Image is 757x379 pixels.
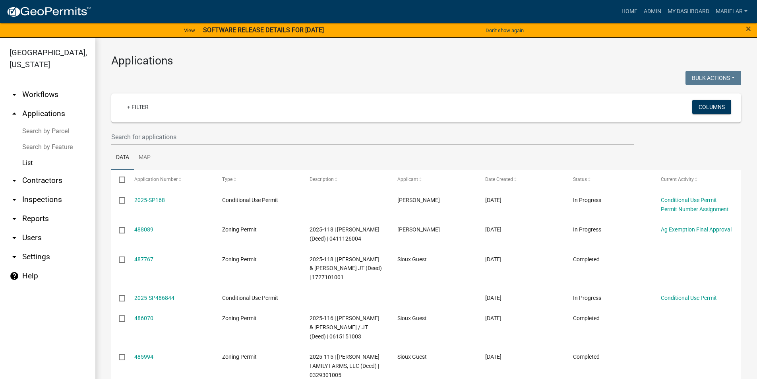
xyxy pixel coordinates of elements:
[573,177,587,182] span: Status
[618,4,641,19] a: Home
[573,295,601,301] span: In Progress
[10,109,19,119] i: arrow_drop_up
[661,226,732,233] a: Ag Exemption Final Approval
[121,100,155,114] a: + Filter
[390,170,478,189] datatable-header-cell: Applicant
[310,226,379,242] span: 2025-118 | POLLEMA, JUSTIN L. (Deed) | 0411126004
[485,354,501,360] span: 09/30/2025
[111,129,634,145] input: Search for applications
[134,256,153,262] a: 487767
[485,197,501,203] span: 10/07/2025
[692,100,731,114] button: Columns
[482,24,527,37] button: Don't show again
[485,177,513,182] span: Date Created
[222,315,257,321] span: Zoning Permit
[664,4,712,19] a: My Dashboard
[134,354,153,360] a: 485994
[746,23,751,34] span: ×
[222,354,257,360] span: Zoning Permit
[10,90,19,99] i: arrow_drop_down
[214,170,302,189] datatable-header-cell: Type
[746,24,751,33] button: Close
[10,252,19,262] i: arrow_drop_down
[653,170,741,189] datatable-header-cell: Current Activity
[478,170,565,189] datatable-header-cell: Date Created
[397,226,440,233] span: Justtin Pollema
[222,295,278,301] span: Conditional Use Permit
[573,226,601,233] span: In Progress
[134,177,178,182] span: Application Number
[397,256,427,262] span: Sioux Guest
[134,145,155,171] a: Map
[134,295,174,301] a: 2025-SP486844
[10,195,19,204] i: arrow_drop_down
[565,170,653,189] datatable-header-cell: Status
[134,226,153,233] a: 488089
[222,256,257,262] span: Zoning Permit
[485,315,501,321] span: 09/30/2025
[10,176,19,185] i: arrow_drop_down
[111,54,741,68] h3: Applications
[134,197,165,203] a: 2025-SP168
[310,177,334,182] span: Description
[573,256,600,262] span: Completed
[111,170,126,189] datatable-header-cell: Select
[126,170,214,189] datatable-header-cell: Application Number
[397,315,427,321] span: Sioux Guest
[10,214,19,224] i: arrow_drop_down
[134,315,153,321] a: 486070
[10,271,19,281] i: help
[661,197,717,203] a: Conditional Use Permit
[573,197,601,203] span: In Progress
[222,226,257,233] span: Zoning Permit
[661,177,694,182] span: Current Activity
[573,315,600,321] span: Completed
[573,354,600,360] span: Completed
[203,26,324,34] strong: SOFTWARE RELEASE DETAILS FOR [DATE]
[641,4,664,19] a: Admin
[111,145,134,171] a: Data
[712,4,751,19] a: marielar
[181,24,198,37] a: View
[661,206,729,212] a: Permit Number Assignment
[222,197,278,203] span: Conditional Use Permit
[485,295,501,301] span: 10/02/2025
[485,226,501,233] span: 10/05/2025
[310,256,382,281] span: 2025-118 | KOENE, PIET J. & ROSA A. JT (Deed) | 1727101001
[397,177,418,182] span: Applicant
[485,256,501,262] span: 10/03/2025
[310,315,379,340] span: 2025-116 | WALKER, JACK C. & KAY L. / JT (Deed) | 0615151003
[397,354,427,360] span: Sioux Guest
[397,197,440,203] span: Justin Van Kalsbeek
[222,177,232,182] span: Type
[310,354,379,378] span: 2025-115 | KOOIMA FAMILY FARMS, LLC (Deed) | 0329301005
[302,170,390,189] datatable-header-cell: Description
[661,295,717,301] a: Conditional Use Permit
[10,233,19,243] i: arrow_drop_down
[685,71,741,85] button: Bulk Actions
